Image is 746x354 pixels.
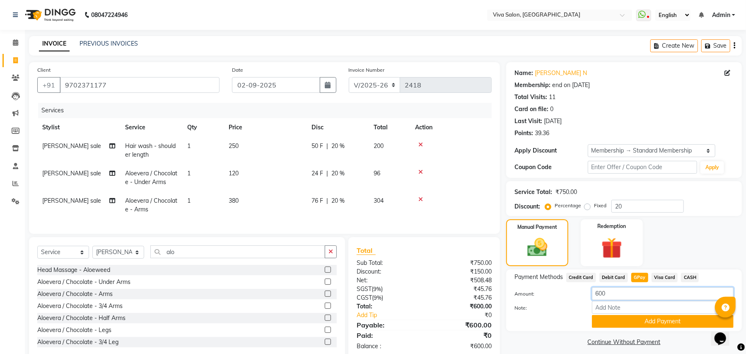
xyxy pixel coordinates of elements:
[437,311,498,320] div: ₹0
[592,287,734,300] input: Amount
[424,330,498,340] div: ₹0
[374,142,384,150] span: 200
[599,273,628,282] span: Debit Card
[631,273,648,282] span: GPay
[350,293,424,302] div: ( )
[555,202,581,209] label: Percentage
[424,259,498,267] div: ₹750.00
[374,294,381,301] span: 9%
[350,311,437,320] a: Add Tip
[410,118,492,137] th: Action
[39,36,70,51] a: INVOICE
[681,273,699,282] span: CASH
[552,81,590,90] div: end on [DATE]
[229,170,239,177] span: 120
[566,273,596,282] span: Credit Card
[350,302,424,311] div: Total:
[37,266,110,274] div: Head Massage - Aloeweed
[229,197,239,204] span: 380
[535,129,549,138] div: 39.36
[37,66,51,74] label: Client
[232,66,243,74] label: Date
[357,294,372,301] span: CGST
[514,93,547,102] div: Total Visits:
[514,273,563,281] span: Payment Methods
[592,315,734,328] button: Add Payment
[326,196,328,205] span: |
[374,197,384,204] span: 304
[592,301,734,314] input: Add Note
[555,188,577,196] div: ₹750.00
[311,142,323,150] span: 50 F
[549,93,555,102] div: 11
[350,259,424,267] div: Sub Total:
[37,314,126,322] div: Aloevera / Chocolate - Half Arms
[187,197,191,204] span: 1
[37,326,111,335] div: Aloevera / Chocolate - Legs
[37,338,118,347] div: Aloevera / Chocolate - 3/4 Leg
[224,118,307,137] th: Price
[350,320,424,330] div: Payable:
[21,3,78,27] img: logo
[38,103,498,118] div: Services
[514,81,550,90] div: Membership:
[350,276,424,285] div: Net:
[544,117,562,126] div: [DATE]
[521,236,554,259] img: _cash.svg
[37,290,113,298] div: Aloevera / Chocolate - Arms
[326,142,328,150] span: |
[350,342,424,351] div: Balance :
[700,161,724,174] button: Apply
[326,169,328,178] span: |
[120,118,182,137] th: Service
[125,142,176,158] span: Hair wash - shoulder length
[187,170,191,177] span: 1
[514,105,548,114] div: Card on file:
[187,142,191,150] span: 1
[588,161,697,174] input: Enter Offer / Coupon Code
[514,129,533,138] div: Points:
[424,342,498,351] div: ₹600.00
[331,169,345,178] span: 20 %
[37,77,60,93] button: +91
[357,246,376,255] span: Total
[125,170,177,186] span: Aloevera / Chocolate - Under Arms
[424,276,498,285] div: ₹508.48
[350,330,424,340] div: Paid:
[182,118,224,137] th: Qty
[349,66,385,74] label: Invoice Number
[369,118,410,137] th: Total
[550,105,553,114] div: 0
[514,117,542,126] div: Last Visit:
[424,293,498,302] div: ₹45.76
[424,285,498,293] div: ₹45.76
[508,338,740,347] a: Continue Without Payment
[331,196,345,205] span: 20 %
[424,320,498,330] div: ₹600.00
[508,304,585,312] label: Note:
[331,142,345,150] span: 20 %
[424,302,498,311] div: ₹600.00
[508,290,585,298] label: Amount:
[517,223,557,231] label: Manual Payment
[125,197,177,213] span: Aloevera / Chocolate - Arms
[307,118,369,137] th: Disc
[712,11,730,19] span: Admin
[229,142,239,150] span: 250
[60,77,220,93] input: Search by Name/Mobile/Email/Code
[597,223,626,230] label: Redemption
[357,285,372,293] span: SGST
[80,40,138,47] a: PREVIOUS INVOICES
[42,142,101,150] span: [PERSON_NAME] sale
[594,202,606,209] label: Fixed
[37,118,120,137] th: Stylist
[42,197,101,204] span: [PERSON_NAME] sale
[650,39,698,52] button: Create New
[514,163,587,172] div: Coupon Code
[373,286,381,292] span: 9%
[514,69,533,78] div: Name:
[150,245,325,258] input: Search or Scan
[350,267,424,276] div: Discount:
[535,69,587,78] a: [PERSON_NAME] N
[514,202,540,211] div: Discount:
